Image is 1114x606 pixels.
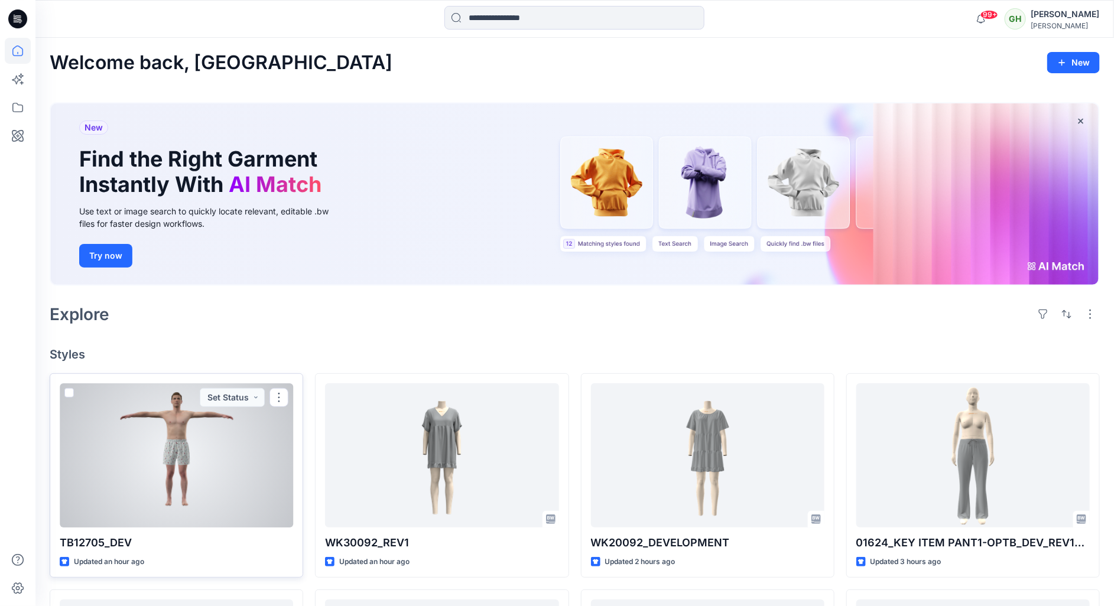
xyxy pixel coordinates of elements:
[325,535,558,551] p: WK30092_REV1
[79,244,132,268] button: Try now
[1005,8,1026,30] div: GH
[60,383,293,527] a: TB12705_DEV
[856,535,1090,551] p: 01624_KEY ITEM PANT1-OPTB_DEV_REV1_IN SEAM-29
[1031,21,1099,30] div: [PERSON_NAME]
[1031,7,1099,21] div: [PERSON_NAME]
[50,52,392,74] h2: Welcome back, [GEOGRAPHIC_DATA]
[50,305,109,324] h2: Explore
[871,556,941,568] p: Updated 3 hours ago
[74,556,144,568] p: Updated an hour ago
[325,383,558,527] a: WK30092_REV1
[1047,52,1100,73] button: New
[50,347,1100,361] h4: Styles
[339,556,410,568] p: Updated an hour ago
[856,383,1090,527] a: 01624_KEY ITEM PANT1-OPTB_DEV_REV1_IN SEAM-29
[229,171,321,197] span: AI Match
[60,535,293,551] p: TB12705_DEV
[79,146,327,197] h1: Find the Right Garment Instantly With
[591,535,824,551] p: WK20092_DEVELOPMENT
[605,556,675,568] p: Updated 2 hours ago
[85,120,103,135] span: New
[79,205,345,230] div: Use text or image search to quickly locate relevant, editable .bw files for faster design workflows.
[980,10,998,19] span: 99+
[591,383,824,527] a: WK20092_DEVELOPMENT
